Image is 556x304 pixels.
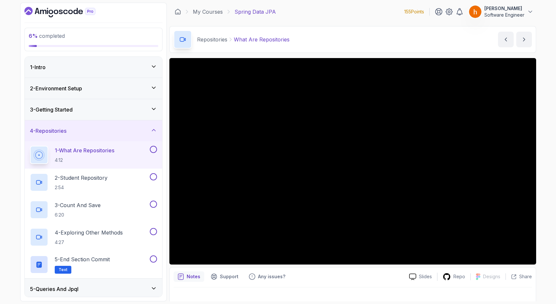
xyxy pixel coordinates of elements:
p: 1 - What Are Repositories [55,146,114,154]
span: 6 % [29,33,38,39]
a: Dashboard [175,8,181,15]
iframe: 1 - What Are Repositories [169,58,536,265]
p: Repo [453,273,465,280]
p: 6:20 [55,212,101,218]
p: Share [519,273,532,280]
button: notes button [174,271,204,282]
p: 155 Points [404,8,424,15]
p: 3 - Count And Save [55,201,101,209]
p: 4 - Exploring Other Methods [55,229,123,236]
h3: 5 - Queries And Jpql [30,285,78,293]
p: Notes [187,273,200,280]
a: Slides [404,273,437,280]
h3: 1 - Intro [30,63,46,71]
h3: 4 - Repositories [30,127,66,135]
p: 2:54 [55,184,107,191]
p: 4:27 [55,239,123,246]
p: 5 - End Section Commit [55,255,110,263]
button: Support button [207,271,242,282]
button: 3-Getting Started [25,99,162,120]
p: 4:12 [55,157,114,163]
button: 4-Exploring Other Methods4:27 [30,228,157,246]
button: 5-Queries And Jpql [25,279,162,299]
button: 4-Repositories [25,120,162,141]
button: next content [516,32,532,47]
button: 1-Intro [25,57,162,78]
button: Feedback button [245,271,289,282]
a: My Courses [193,8,223,16]
button: user profile image[PERSON_NAME]Software Engineer [469,5,534,18]
p: Spring Data JPA [235,8,276,16]
h3: 3 - Getting Started [30,106,73,114]
p: Repositories [197,36,227,43]
a: Dashboard [24,7,110,17]
img: user profile image [469,6,481,18]
span: Text [59,267,67,272]
p: Slides [419,273,432,280]
p: Support [220,273,238,280]
a: Repo [437,273,470,281]
p: Software Engineer [484,12,524,18]
p: What Are Repositories [234,36,290,43]
button: 3-Count And Save6:20 [30,201,157,219]
button: Share [506,273,532,280]
p: Any issues? [258,273,285,280]
button: previous content [498,32,514,47]
span: completed [29,33,65,39]
p: [PERSON_NAME] [484,5,524,12]
h3: 2 - Environment Setup [30,84,82,92]
button: 2-Student Repository2:54 [30,173,157,191]
button: 5-End Section CommitText [30,255,157,274]
button: 2-Environment Setup [25,78,162,99]
p: Designs [483,273,500,280]
button: 1-What Are Repositories4:12 [30,146,157,164]
p: 2 - Student Repository [55,174,107,182]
